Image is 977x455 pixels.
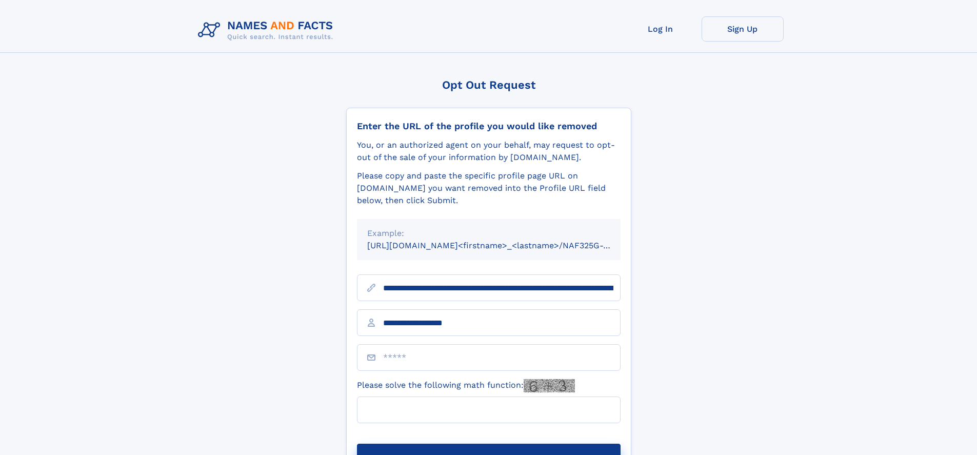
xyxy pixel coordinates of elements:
[346,78,631,91] div: Opt Out Request
[357,121,621,132] div: Enter the URL of the profile you would like removed
[367,241,640,250] small: [URL][DOMAIN_NAME]<firstname>_<lastname>/NAF325G-xxxxxxxx
[367,227,610,240] div: Example:
[357,139,621,164] div: You, or an authorized agent on your behalf, may request to opt-out of the sale of your informatio...
[194,16,342,44] img: Logo Names and Facts
[702,16,784,42] a: Sign Up
[357,379,575,392] label: Please solve the following math function:
[620,16,702,42] a: Log In
[357,170,621,207] div: Please copy and paste the specific profile page URL on [DOMAIN_NAME] you want removed into the Pr...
